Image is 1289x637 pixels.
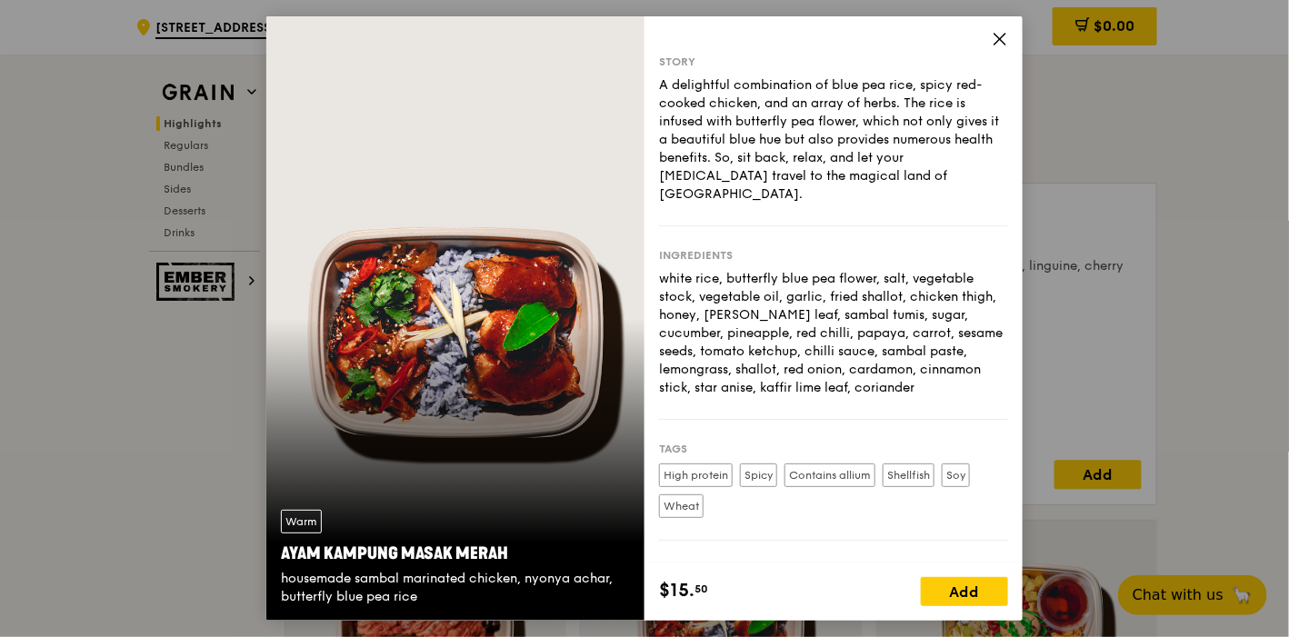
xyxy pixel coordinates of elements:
label: Soy [942,463,970,487]
label: Spicy [740,463,777,487]
div: Add [921,577,1008,606]
label: High protein [659,463,733,487]
span: $15. [659,577,694,604]
div: Ayam Kampung Masak Merah [281,541,630,566]
div: housemade sambal marinated chicken, nyonya achar, butterfly blue pea rice [281,570,630,606]
div: Story [659,55,1008,69]
label: Wheat [659,494,704,518]
label: Shellfish [883,463,934,487]
span: 50 [694,582,708,596]
div: Ingredients [659,248,1008,263]
div: white rice, butterfly blue pea flower, salt, vegetable stock, vegetable oil, garlic, fried shallo... [659,270,1008,397]
div: A delightful combination of blue pea rice, spicy red-cooked chicken, and an array of herbs. The r... [659,76,1008,204]
label: Contains allium [784,463,875,487]
div: Tags [659,442,1008,456]
div: Warm [281,510,322,533]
